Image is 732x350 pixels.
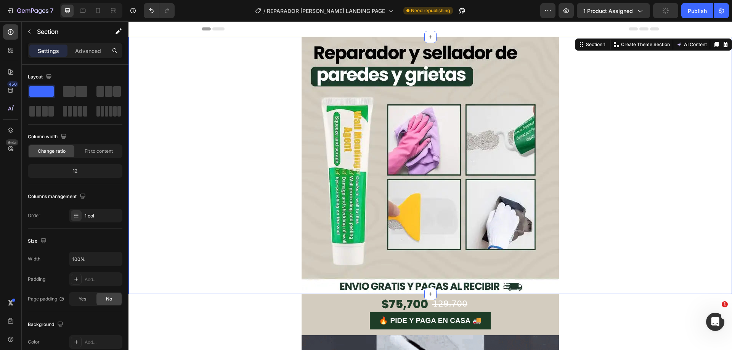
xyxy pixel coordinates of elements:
input: Auto [69,252,122,266]
iframe: Intercom live chat [706,313,724,331]
div: Beta [6,139,18,145]
div: Order [28,212,40,219]
div: 12 [29,166,121,176]
h2: $75,700 [173,275,300,291]
div: 450 [7,81,18,87]
span: REPARADOR [PERSON_NAME] LANDING PAGE [267,7,385,15]
p: Section [37,27,100,36]
div: Publish [688,7,707,15]
button: Publish [681,3,713,18]
span: / [263,7,265,15]
span: Change ratio [38,148,66,155]
p: 🔥 PIDE Y PAGA EN CASA 🚚 [250,294,353,305]
div: Add... [85,276,120,283]
div: Layout [28,72,53,82]
p: Advanced [75,47,101,55]
div: Padding [28,276,45,283]
div: Add... [85,339,120,346]
div: 1 col [85,213,120,219]
h2: ̶1̶2̶9̶,̶7̶0̶0̶ [303,276,431,289]
div: Undo/Redo [144,3,175,18]
iframe: Design area [128,21,732,350]
div: Color [28,339,40,345]
div: Width [28,256,40,262]
span: Need republishing [411,7,450,14]
span: 1 [722,301,728,307]
span: No [106,296,112,302]
button: 1 product assigned [577,3,650,18]
span: Fit to content [85,148,113,155]
div: Column width [28,132,68,142]
span: 1 product assigned [583,7,633,15]
div: Background [28,320,65,330]
div: Page padding [28,296,65,302]
p: Settings [38,47,59,55]
button: <p>🔥 PIDE Y PAGA EN CASA 🚚</p> [241,291,362,308]
div: Columns management [28,192,87,202]
div: Size [28,236,48,246]
button: 7 [3,3,57,18]
span: Yes [79,296,86,302]
p: 7 [50,6,53,15]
